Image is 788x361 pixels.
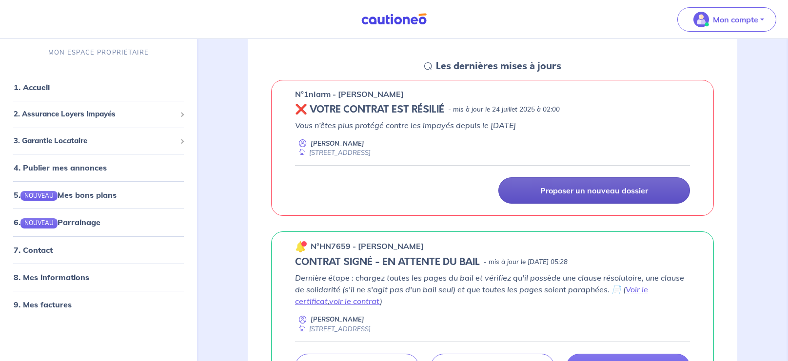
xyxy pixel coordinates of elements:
img: Cautioneo [357,13,431,25]
h5: CONTRAT SIGNÉ - EN ATTENTE DU BAIL [295,256,480,268]
div: 9. Mes factures [4,295,193,314]
div: 5.NOUVEAUMes bons plans [4,185,193,205]
p: [PERSON_NAME] [311,315,364,324]
a: 8. Mes informations [14,272,89,282]
img: illu_account_valid_menu.svg [693,12,709,27]
p: Vous n’êtes plus protégé contre les impayés depuis le [DATE] [295,119,690,131]
div: 7. Contact [4,240,193,260]
p: Dernière étape : chargez toutes les pages du bail et vérifiez qu'il possède une clause résolutoir... [295,272,690,307]
a: 5.NOUVEAUMes bons plans [14,190,117,200]
a: voir le contrat [329,296,380,306]
div: 1. Accueil [4,77,193,97]
div: 2. Assurance Loyers Impayés [4,105,193,124]
h5: ❌ VOTRE CONTRAT EST RÉSILIÉ [295,104,444,115]
div: 8. Mes informations [4,267,193,287]
div: state: CONTRACT-SIGNED, Context: NEW,MAYBE-CERTIFICATE,ALONE,LESSOR-DOCUMENTS,NOT-ELIGIBLE [295,256,690,268]
p: n°1nIarm - [PERSON_NAME] [295,88,404,100]
img: 🔔 [295,241,307,252]
p: Mon compte [713,14,758,25]
div: state: REVOKED, Context: NEW,MAYBE-CERTIFICATE,ALONE,LESSOR-DOCUMENTS [295,104,690,115]
a: 4. Publier mes annonces [14,163,107,172]
div: 6.NOUVEAUParrainage [4,212,193,232]
p: n°HN7659 - [PERSON_NAME] [311,240,424,252]
div: [STREET_ADDRESS] [295,148,371,157]
p: [PERSON_NAME] [311,139,364,148]
p: Proposer un nouveau dossier [540,186,648,195]
button: illu_account_valid_menu.svgMon compte [677,7,776,32]
p: - mis à jour le [DATE] 05:28 [484,257,568,267]
a: 9. Mes factures [14,300,72,309]
a: Proposer un nouveau dossier [498,177,690,204]
div: 3. Garantie Locataire [4,132,193,151]
a: 6.NOUVEAUParrainage [14,217,100,227]
span: 3. Garantie Locataire [14,135,176,147]
p: MON ESPACE PROPRIÉTAIRE [48,48,149,57]
p: - mis à jour le 24 juillet 2025 à 02:00 [448,105,560,114]
div: [STREET_ADDRESS] [295,324,371,334]
a: 7. Contact [14,245,53,255]
span: 2. Assurance Loyers Impayés [14,109,176,120]
a: 1. Accueil [14,82,50,92]
h5: Les dernières mises à jours [436,60,561,72]
div: 4. Publier mes annonces [4,158,193,177]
